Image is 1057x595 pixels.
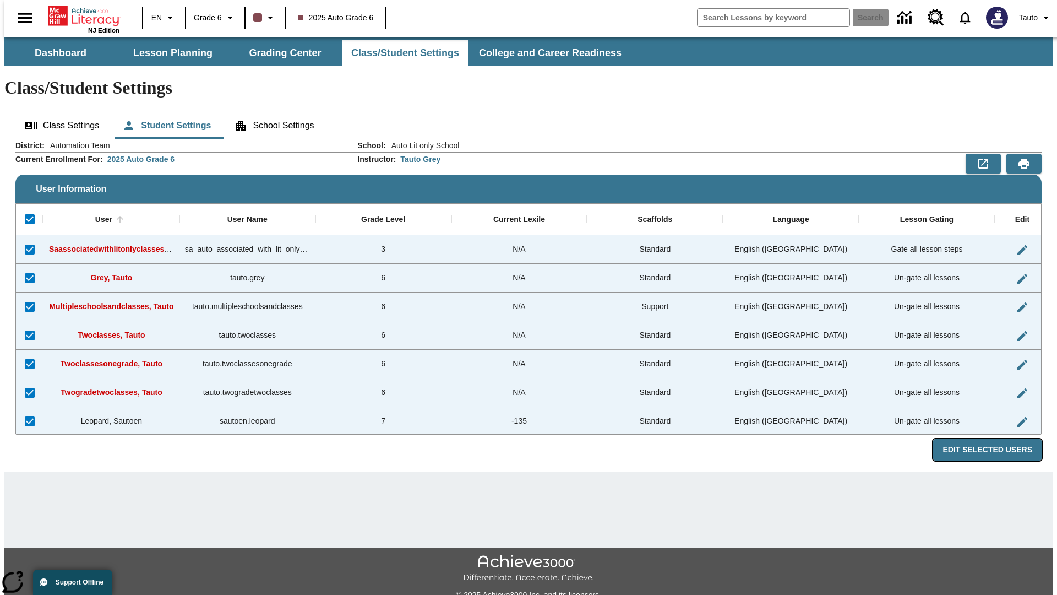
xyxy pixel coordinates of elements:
[118,40,228,66] button: Lesson Planning
[357,141,385,150] h2: School :
[723,293,859,321] div: English (US)
[979,3,1015,32] button: Select a new avatar
[95,215,112,225] div: User
[451,350,587,378] div: N/A
[921,3,951,33] a: Resource Center, Will open in new tab
[45,140,110,151] span: Automation Team
[15,155,103,164] h2: Current Enrollment For :
[315,321,451,350] div: 6
[151,12,162,24] span: EN
[194,12,222,24] span: Grade 6
[1011,268,1033,290] button: Edit User
[61,359,162,368] span: Twoclassesonegrade, Tauto
[1011,382,1033,404] button: Edit User
[249,8,281,28] button: Class color is dark brown. Change class color
[179,321,315,350] div: tauto.twoclasses
[179,407,315,436] div: sautoen.leopard
[891,3,921,33] a: Data Center
[859,378,995,407] div: Un-gate all lessons
[88,27,119,34] span: NJ Edition
[4,78,1053,98] h1: Class/Student Settings
[638,215,672,225] div: Scaffolds
[859,235,995,264] div: Gate all lesson steps
[315,235,451,264] div: 3
[451,378,587,407] div: N/A
[451,407,587,436] div: -135
[179,293,315,321] div: tauto.multipleschoolsandclasses
[1011,354,1033,376] button: Edit User
[400,154,440,165] div: Tauto Grey
[179,350,315,378] div: tauto.twoclassesonegrade
[900,215,954,225] div: Lesson Gating
[1011,239,1033,261] button: Edit User
[723,350,859,378] div: English (US)
[386,140,460,151] span: Auto Lit only School
[966,154,1001,174] button: Export to CSV
[470,40,630,66] button: College and Career Readiness
[4,40,631,66] div: SubNavbar
[723,407,859,436] div: English (US)
[587,350,723,378] div: Standard
[587,293,723,321] div: Support
[33,570,112,595] button: Support Offline
[859,264,995,293] div: Un-gate all lessons
[723,235,859,264] div: English (US)
[113,112,220,139] button: Student Settings
[315,350,451,378] div: 6
[451,321,587,350] div: N/A
[48,5,119,27] a: Home
[361,215,405,225] div: Grade Level
[587,378,723,407] div: Standard
[587,235,723,264] div: Standard
[587,264,723,293] div: Standard
[315,378,451,407] div: 6
[859,407,995,436] div: Un-gate all lessons
[1011,411,1033,433] button: Edit User
[342,40,468,66] button: Class/Student Settings
[315,264,451,293] div: 6
[227,215,268,225] div: User Name
[315,407,451,436] div: 7
[9,2,41,34] button: Open side menu
[15,140,1042,461] div: User Information
[81,416,142,425] span: Leopard, Sautoen
[451,264,587,293] div: N/A
[463,555,594,583] img: Achieve3000 Differentiate Accelerate Achieve
[107,154,175,165] div: 2025 Auto Grade 6
[189,8,241,28] button: Grade: Grade 6, Select a grade
[723,264,859,293] div: English (US)
[1015,215,1029,225] div: Edit
[951,3,979,32] a: Notifications
[698,9,849,26] input: search field
[1011,325,1033,347] button: Edit User
[298,12,374,24] span: 2025 Auto Grade 6
[933,439,1042,461] button: Edit Selected Users
[357,155,396,164] h2: Instructor :
[146,8,182,28] button: Language: EN, Select a language
[859,293,995,321] div: Un-gate all lessons
[61,388,162,397] span: Twogradetwoclasses, Tauto
[48,4,119,34] div: Home
[230,40,340,66] button: Grading Center
[225,112,323,139] button: School Settings
[723,321,859,350] div: English (US)
[859,321,995,350] div: Un-gate all lessons
[6,40,116,66] button: Dashboard
[56,578,103,586] span: Support Offline
[493,215,545,225] div: Current Lexile
[723,378,859,407] div: English (US)
[859,350,995,378] div: Un-gate all lessons
[15,112,1042,139] div: Class/Student Settings
[587,407,723,436] div: Standard
[49,245,284,253] span: Saassociatedwithlitonlyclasses, Saassociatedwithlitonlyclasses
[179,235,315,264] div: sa_auto_associated_with_lit_only_classes
[1006,154,1042,174] button: Print Preview
[179,378,315,407] div: tauto.twogradetwoclasses
[49,302,173,311] span: Multipleschoolsandclasses, Tauto
[451,293,587,321] div: N/A
[78,331,145,339] span: Twoclasses, Tauto
[1011,296,1033,318] button: Edit User
[587,321,723,350] div: Standard
[91,273,133,282] span: Grey, Tauto
[15,112,108,139] button: Class Settings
